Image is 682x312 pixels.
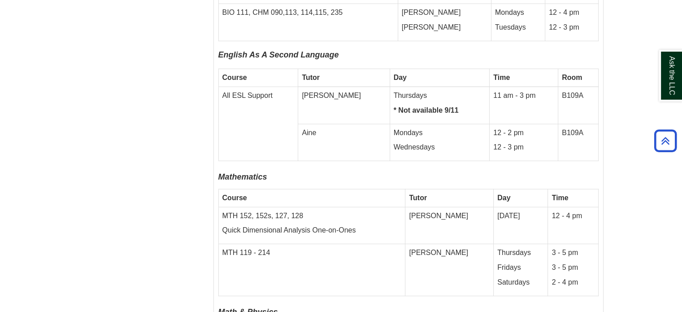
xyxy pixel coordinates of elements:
[405,207,494,244] td: [PERSON_NAME]
[218,172,267,181] b: Mathematics
[651,135,680,147] a: Back to Top
[394,142,486,153] p: Wednesdays
[552,194,568,202] strong: Time
[402,22,487,33] p: [PERSON_NAME]
[552,211,594,221] p: 12 - 4 pm
[218,87,298,161] td: All ESL Support
[402,8,487,18] p: [PERSON_NAME]
[497,248,544,258] p: Thursdays
[222,194,247,202] strong: Course
[394,74,407,81] strong: Day
[493,74,510,81] strong: Time
[497,263,544,273] p: Fridays
[562,74,582,81] strong: Room
[495,8,541,18] p: Mondays
[302,74,320,81] strong: Tutor
[493,128,554,138] p: 12 - 2 pm
[552,263,594,273] p: 3 - 5 pm
[497,194,510,202] strong: Day
[222,74,247,81] strong: Course
[394,91,486,101] p: Thursdays
[218,244,405,296] td: MTH 119 - 214
[552,248,594,258] p: 3 - 5 pm
[298,124,390,161] td: Aine
[394,106,459,114] strong: * Not available 9/11
[552,277,594,288] p: 2 - 4 pm
[549,8,595,18] p: 12 - 4 pm
[298,87,390,124] td: [PERSON_NAME]
[218,50,339,59] span: English As A Second Language
[218,4,398,41] td: BIO 111, CHM 090,113, 114,115, 235
[409,194,427,202] strong: Tutor
[497,211,544,221] p: [DATE]
[558,87,598,124] td: B109A
[222,211,402,221] p: MTH 152, 152s, 127, 128
[493,142,554,153] p: 12 - 3 pm
[394,128,486,138] p: Mondays
[495,22,541,33] p: Tuesdays
[405,244,494,296] td: [PERSON_NAME]
[558,124,598,161] td: B109A
[497,277,544,288] p: Saturdays
[549,22,595,33] p: 12 - 3 pm
[493,91,554,101] p: 11 am - 3 pm
[222,225,402,236] p: Quick Dimensional Analysis One-on-Ones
